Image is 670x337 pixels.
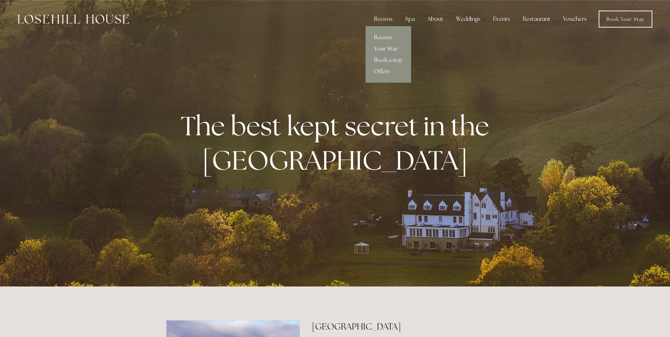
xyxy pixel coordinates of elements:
div: Events [487,12,516,26]
div: Spa [399,12,420,26]
a: Rooms [366,32,411,43]
a: Offers [366,66,411,77]
a: Book a stay [366,54,411,66]
a: Vouchers [557,12,592,26]
div: Weddings [450,12,486,26]
h2: [GEOGRAPHIC_DATA] [312,320,504,333]
div: Restaurant [517,12,556,26]
a: Book Your Stay [599,11,652,28]
div: About [422,12,449,26]
div: Rooms [368,12,398,26]
a: Your Stay [366,43,411,54]
strong: The best kept secret in the [GEOGRAPHIC_DATA] [181,108,495,178]
img: Losehill House [18,14,129,24]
